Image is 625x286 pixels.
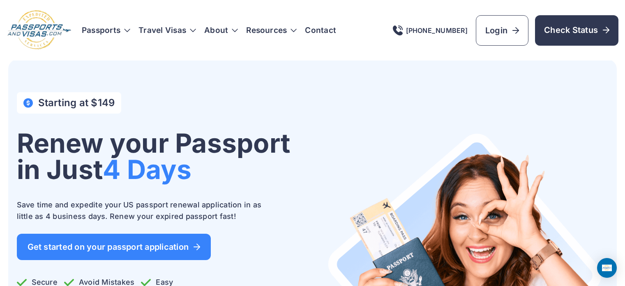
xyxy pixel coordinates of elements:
h3: Passports [82,26,130,35]
a: Check Status [535,15,618,46]
h1: Renew your Passport in Just [17,130,291,183]
h4: Starting at $149 [38,97,115,109]
a: About [204,26,228,35]
a: Get started on your passport application [17,234,211,260]
a: Contact [305,26,336,35]
span: Check Status [544,24,609,36]
h3: Travel Visas [138,26,196,35]
a: Login [476,15,528,46]
span: 4 Days [103,153,191,185]
p: Save time and expedite your US passport renewal application in as little as 4 business days. Rene... [17,199,272,222]
div: Open Intercom Messenger [597,258,617,278]
img: Logo [7,10,72,51]
a: [PHONE_NUMBER] [393,26,468,35]
span: Login [485,25,519,36]
span: Get started on your passport application [28,243,201,251]
h3: Resources [246,26,297,35]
